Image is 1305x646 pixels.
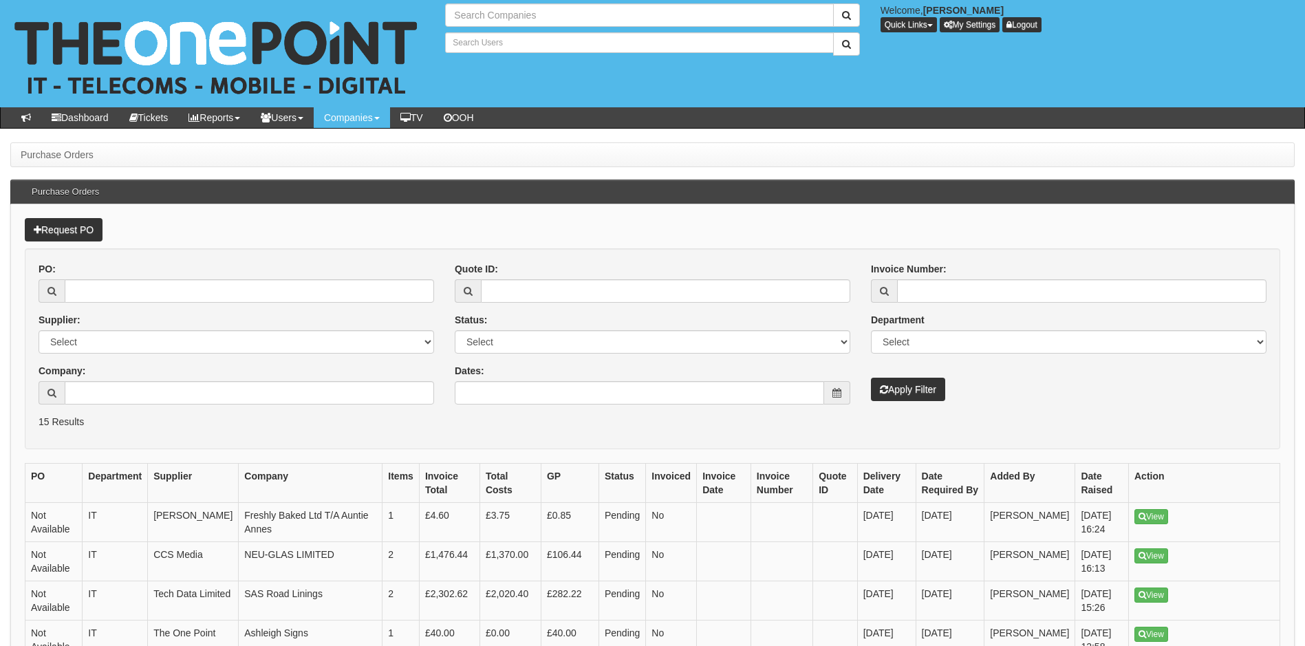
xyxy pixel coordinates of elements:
[857,503,916,542] td: [DATE]
[857,464,916,503] th: Delivery Date
[479,503,541,542] td: £3.75
[984,464,1075,503] th: Added By
[25,542,83,581] td: Not Available
[1075,542,1129,581] td: [DATE] 16:13
[697,464,751,503] th: Invoice Date
[445,3,833,27] input: Search Companies
[1075,464,1129,503] th: Date Raised
[382,464,420,503] th: Items
[916,542,984,581] td: [DATE]
[239,464,382,503] th: Company
[445,32,833,53] input: Search Users
[239,503,382,542] td: Freshly Baked Ltd T/A Auntie Annes
[646,581,697,621] td: No
[455,313,487,327] label: Status:
[541,503,598,542] td: £0.85
[857,581,916,621] td: [DATE]
[239,542,382,581] td: NEU-GLAS LIMITED
[25,218,103,241] a: Request PO
[25,180,106,204] h3: Purchase Orders
[541,542,598,581] td: £106.44
[390,107,433,128] a: TV
[598,464,645,503] th: Status
[148,503,239,542] td: [PERSON_NAME]
[1075,581,1129,621] td: [DATE] 15:26
[1129,464,1280,503] th: Action
[1134,627,1168,642] a: View
[1002,17,1042,32] a: Logout
[419,581,479,621] td: £2,302.62
[39,262,56,276] label: PO:
[83,503,148,542] td: IT
[923,5,1004,16] b: [PERSON_NAME]
[148,464,239,503] th: Supplier
[598,581,645,621] td: Pending
[25,503,83,542] td: Not Available
[1134,588,1168,603] a: View
[382,581,420,621] td: 2
[314,107,390,128] a: Companies
[1134,548,1168,563] a: View
[479,581,541,621] td: £2,020.40
[419,503,479,542] td: £4.60
[646,542,697,581] td: No
[598,542,645,581] td: Pending
[598,503,645,542] td: Pending
[148,581,239,621] td: Tech Data Limited
[1134,509,1168,524] a: View
[419,542,479,581] td: £1,476.44
[857,542,916,581] td: [DATE]
[119,107,179,128] a: Tickets
[382,503,420,542] td: 1
[751,464,812,503] th: Invoice Number
[479,542,541,581] td: £1,370.00
[83,542,148,581] td: IT
[541,464,598,503] th: GP
[871,262,947,276] label: Invoice Number:
[813,464,857,503] th: Quote ID
[870,3,1305,32] div: Welcome,
[984,503,1075,542] td: [PERSON_NAME]
[646,464,697,503] th: Invoiced
[250,107,314,128] a: Users
[871,313,925,327] label: Department
[148,542,239,581] td: CCS Media
[25,581,83,621] td: Not Available
[871,378,945,401] button: Apply Filter
[83,581,148,621] td: IT
[419,464,479,503] th: Invoice Total
[39,313,80,327] label: Supplier:
[39,415,1266,429] p: 15 Results
[1075,503,1129,542] td: [DATE] 16:24
[984,542,1075,581] td: [PERSON_NAME]
[239,581,382,621] td: SAS Road Linings
[916,581,984,621] td: [DATE]
[916,503,984,542] td: [DATE]
[479,464,541,503] th: Total Costs
[455,364,484,378] label: Dates:
[646,503,697,542] td: No
[41,107,119,128] a: Dashboard
[455,262,498,276] label: Quote ID:
[940,17,1000,32] a: My Settings
[382,542,420,581] td: 2
[21,148,94,162] li: Purchase Orders
[178,107,250,128] a: Reports
[25,464,83,503] th: PO
[39,364,85,378] label: Company:
[83,464,148,503] th: Department
[916,464,984,503] th: Date Required By
[433,107,484,128] a: OOH
[984,581,1075,621] td: [PERSON_NAME]
[881,17,937,32] button: Quick Links
[541,581,598,621] td: £282.22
